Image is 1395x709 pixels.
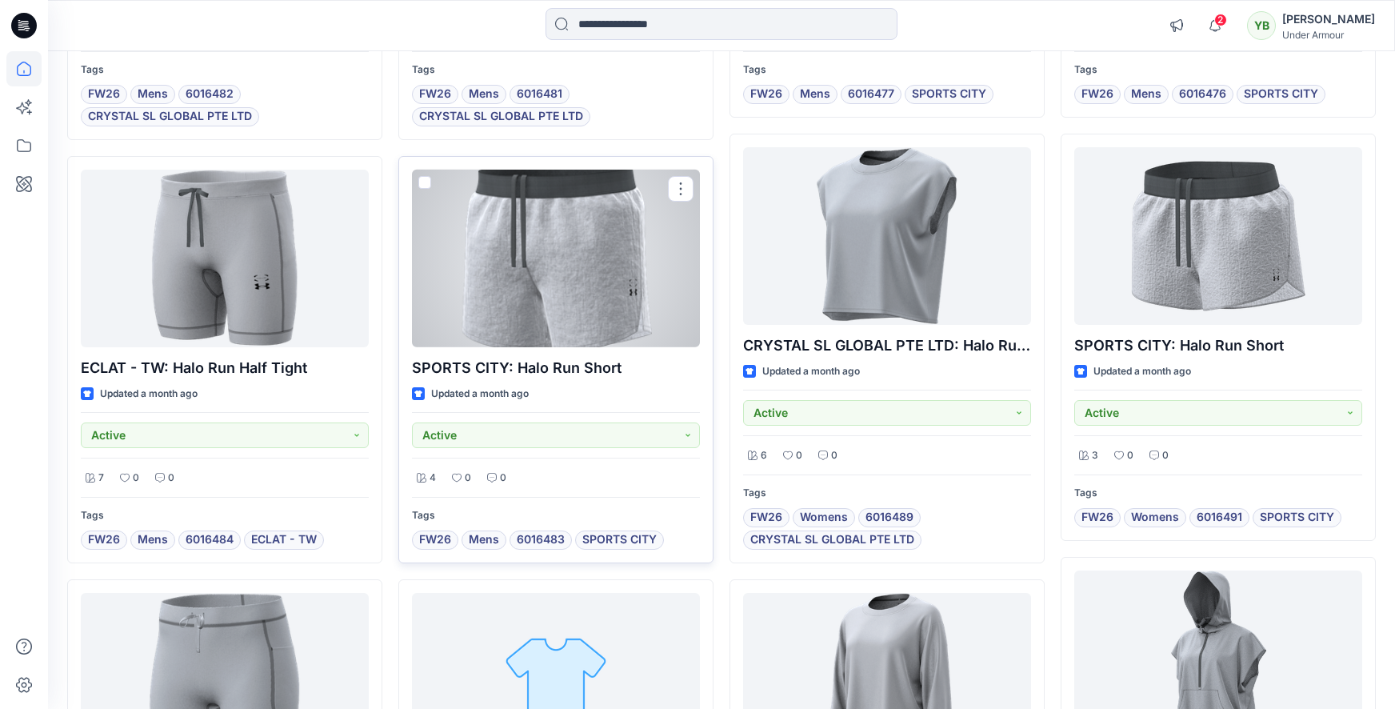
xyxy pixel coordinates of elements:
[1214,14,1227,26] span: 2
[168,470,174,487] p: 0
[419,107,583,126] span: CRYSTAL SL GLOBAL PTE LTD
[1074,62,1362,78] p: Tags
[138,531,168,550] span: Mens
[465,470,471,487] p: 0
[98,470,104,487] p: 7
[1131,85,1161,104] span: Mens
[430,470,436,487] p: 4
[1260,508,1334,527] span: SPORTS CITY
[800,508,848,527] span: Womens
[412,507,700,524] p: Tags
[800,85,830,104] span: Mens
[1093,363,1191,380] p: Updated a month ago
[500,470,506,487] p: 0
[88,107,252,126] span: CRYSTAL SL GLOBAL PTE LTD
[419,531,451,550] span: FW26
[848,85,894,104] span: 6016477
[1074,147,1362,325] a: SPORTS CITY: Halo Run Short
[469,85,499,104] span: Mens
[138,85,168,104] span: Mens
[186,85,234,104] span: 6016482
[412,357,700,379] p: SPORTS CITY: Halo Run Short
[133,470,139,487] p: 0
[743,334,1031,357] p: CRYSTAL SL GLOBAL PTE LTD: Halo Run Aeris SL
[412,170,700,347] a: SPORTS CITY: Halo Run Short
[1131,508,1179,527] span: Womens
[1092,447,1098,464] p: 3
[88,531,120,550] span: FW26
[1081,508,1113,527] span: FW26
[750,531,914,550] span: CRYSTAL SL GLOBAL PTE LTD
[1162,447,1169,464] p: 0
[1081,85,1113,104] span: FW26
[1282,10,1375,29] div: [PERSON_NAME]
[743,62,1031,78] p: Tags
[762,363,860,380] p: Updated a month ago
[186,531,234,550] span: 6016484
[743,485,1031,502] p: Tags
[865,508,913,527] span: 6016489
[81,357,369,379] p: ECLAT - TW: Halo Run Half Tight
[831,447,837,464] p: 0
[1247,11,1276,40] div: YB
[517,85,562,104] span: 6016481
[517,531,565,550] span: 6016483
[761,447,767,464] p: 6
[431,386,529,403] p: Updated a month ago
[912,85,986,104] span: SPORTS CITY
[1127,447,1133,464] p: 0
[1179,85,1226,104] span: 6016476
[100,386,198,403] p: Updated a month ago
[1197,508,1242,527] span: 6016491
[412,62,700,78] p: Tags
[419,85,451,104] span: FW26
[88,85,120,104] span: FW26
[81,62,369,78] p: Tags
[81,507,369,524] p: Tags
[750,85,782,104] span: FW26
[81,170,369,347] a: ECLAT - TW: Halo Run Half Tight
[251,531,317,550] span: ECLAT - TW
[1282,29,1375,41] div: Under Armour
[750,508,782,527] span: FW26
[1074,485,1362,502] p: Tags
[1074,334,1362,357] p: SPORTS CITY: Halo Run Short
[743,147,1031,325] a: CRYSTAL SL GLOBAL PTE LTD: Halo Run Aeris SL
[1244,85,1318,104] span: SPORTS CITY
[796,447,802,464] p: 0
[469,531,499,550] span: Mens
[582,531,657,550] span: SPORTS CITY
